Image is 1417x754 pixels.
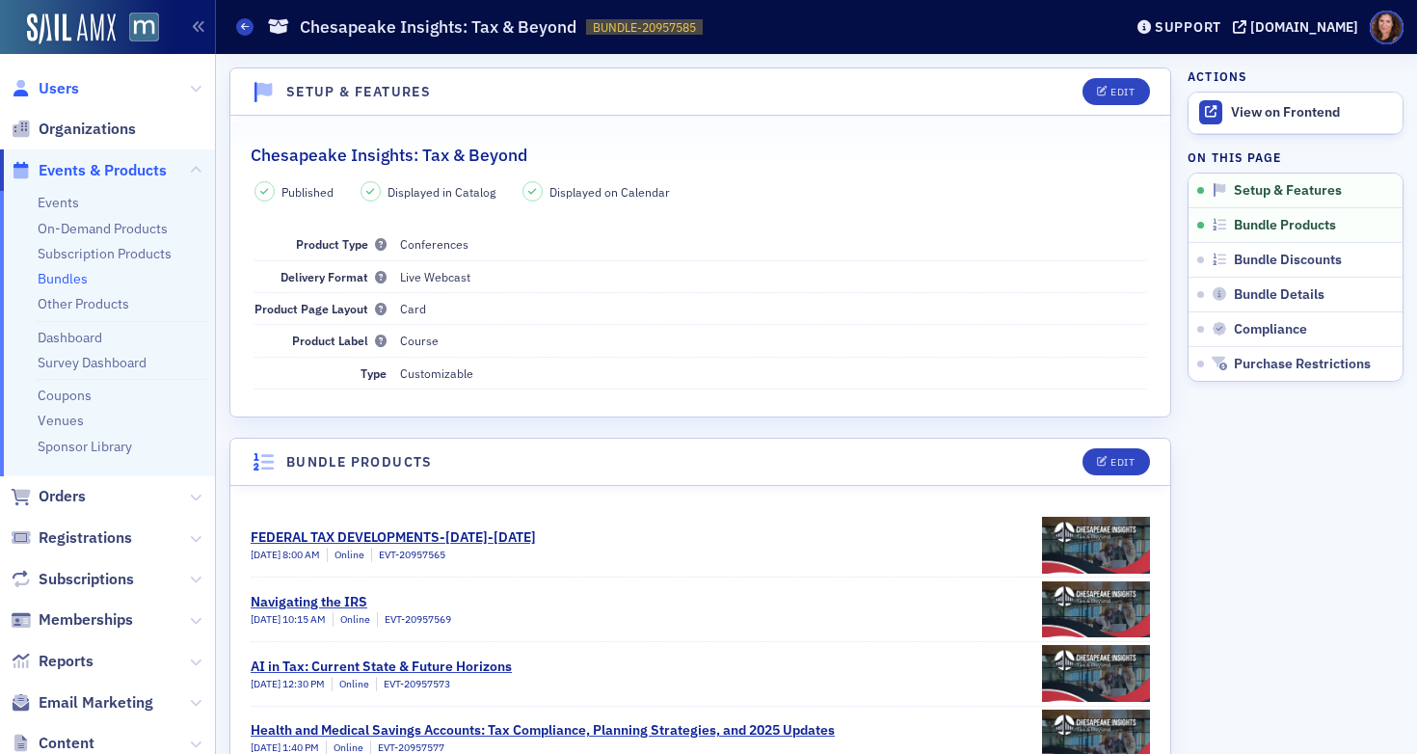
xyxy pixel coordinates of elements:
[38,412,84,429] a: Venues
[11,119,136,140] a: Organizations
[1231,104,1393,121] div: View on Frontend
[39,569,134,590] span: Subscriptions
[11,78,79,99] a: Users
[38,245,172,262] a: Subscription Products
[388,183,495,201] span: Displayed in Catalog
[400,325,1147,356] dd: Course
[38,194,79,211] a: Events
[286,82,431,102] h4: Setup & Features
[371,548,445,563] div: EVT-20957565
[39,692,153,714] span: Email Marketing
[1188,67,1247,85] h4: Actions
[1189,93,1403,133] a: View on Frontend
[254,301,387,316] span: Product Page Layout
[39,486,86,507] span: Orders
[1234,356,1371,373] span: Purchase Restrictions
[38,295,129,312] a: Other Products
[38,270,88,287] a: Bundles
[282,677,325,690] span: 12:30 PM
[251,720,835,741] div: Health and Medical Savings Accounts: Tax Compliance, Planning Strategies, and 2025 Updates
[377,612,451,628] div: EVT-20957569
[38,220,168,237] a: On-Demand Products
[1110,87,1135,97] div: Edit
[39,733,94,754] span: Content
[39,609,133,631] span: Memberships
[11,609,133,631] a: Memberships
[11,733,94,754] a: Content
[251,612,282,626] span: [DATE]
[1250,18,1358,36] div: [DOMAIN_NAME]
[1083,448,1149,475] button: Edit
[333,612,370,628] div: Online
[400,358,1147,389] dd: Customizable
[1370,11,1404,44] span: Profile
[11,569,134,590] a: Subscriptions
[281,183,334,201] span: Published
[549,183,670,201] span: Displayed on Calendar
[39,527,132,549] span: Registrations
[39,119,136,140] span: Organizations
[38,438,132,455] a: Sponsor Library
[292,333,387,348] span: Product Label
[11,527,132,549] a: Registrations
[27,13,116,44] img: SailAMX
[1083,78,1149,105] button: Edit
[400,301,426,316] span: Card
[251,548,282,561] span: [DATE]
[286,452,433,472] h4: Bundle Products
[251,527,536,548] div: FEDERAL TAX DEVELOPMENTS-[DATE]-[DATE]
[38,329,102,346] a: Dashboard
[1234,217,1336,234] span: Bundle Products
[281,269,387,284] span: Delivery Format
[296,236,387,252] span: Product Type
[11,486,86,507] a: Orders
[332,677,369,692] div: Online
[116,13,159,45] a: View Homepage
[38,387,92,404] a: Coupons
[282,612,326,626] span: 10:15 AM
[1234,252,1342,269] span: Bundle Discounts
[282,548,320,561] span: 8:00 AM
[361,365,387,381] span: Type
[282,741,319,754] span: 1:40 PM
[129,13,159,42] img: SailAMX
[300,15,576,39] h1: Chesapeake Insights: Tax & Beyond
[593,19,696,36] span: BUNDLE-20957585
[251,592,451,612] div: Navigating the IRS
[1234,286,1324,304] span: Bundle Details
[1234,321,1307,338] span: Compliance
[11,651,94,672] a: Reports
[39,651,94,672] span: Reports
[1110,457,1135,468] div: Edit
[251,642,1150,706] a: AI in Tax: Current State & Future Horizons[DATE] 12:30 PMOnlineEVT-20957573
[11,692,153,714] a: Email Marketing
[400,236,468,252] span: Conferences
[327,548,364,563] div: Online
[251,741,282,754] span: [DATE]
[400,269,470,284] span: Live Webcast
[376,677,450,692] div: EVT-20957573
[38,354,147,371] a: Survey Dashboard
[39,160,167,181] span: Events & Products
[1188,148,1404,166] h4: On this page
[11,160,167,181] a: Events & Products
[1234,182,1342,200] span: Setup & Features
[251,578,1150,641] a: Navigating the IRS[DATE] 10:15 AMOnlineEVT-20957569
[251,143,527,168] h2: Chesapeake Insights: Tax & Beyond
[1155,18,1221,36] div: Support
[251,677,282,690] span: [DATE]
[1233,20,1365,34] button: [DOMAIN_NAME]
[251,657,512,677] div: AI in Tax: Current State & Future Horizons
[251,513,1150,577] a: FEDERAL TAX DEVELOPMENTS-[DATE]-[DATE][DATE] 8:00 AMOnlineEVT-20957565
[39,78,79,99] span: Users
